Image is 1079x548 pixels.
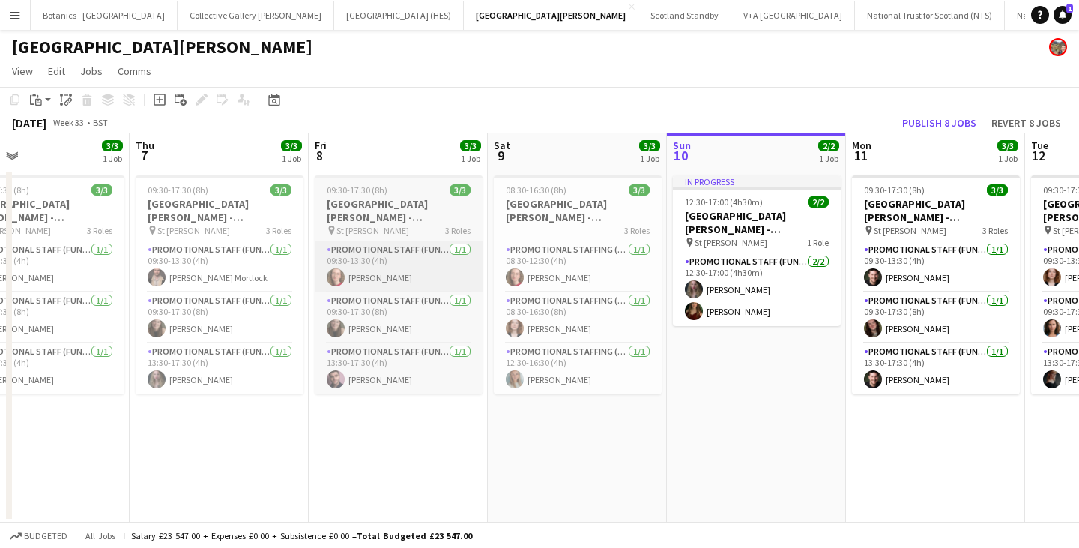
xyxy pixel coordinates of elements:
[49,117,87,128] span: Week 33
[12,115,46,130] div: [DATE]
[1049,38,1067,56] app-user-avatar: Alyce Paton
[118,64,151,78] span: Comms
[31,1,178,30] button: Botanics - [GEOGRAPHIC_DATA]
[1066,4,1073,13] span: 1
[896,113,982,133] button: Publish 8 jobs
[82,530,118,541] span: All jobs
[731,1,855,30] button: V+A [GEOGRAPHIC_DATA]
[112,61,157,81] a: Comms
[464,1,638,30] button: [GEOGRAPHIC_DATA][PERSON_NAME]
[334,1,464,30] button: [GEOGRAPHIC_DATA] (HES)
[131,530,472,541] div: Salary £23 547.00 + Expenses £0.00 + Subsistence £0.00 =
[80,64,103,78] span: Jobs
[638,1,731,30] button: Scotland Standby
[1054,6,1072,24] a: 1
[985,113,1067,133] button: Revert 8 jobs
[42,61,71,81] a: Edit
[7,528,70,544] button: Budgeted
[93,117,108,128] div: BST
[178,1,334,30] button: Collective Gallery [PERSON_NAME]
[6,61,39,81] a: View
[74,61,109,81] a: Jobs
[855,1,1005,30] button: National Trust for Scotland (NTS)
[357,530,472,541] span: Total Budgeted £23 547.00
[12,36,312,58] h1: [GEOGRAPHIC_DATA][PERSON_NAME]
[48,64,65,78] span: Edit
[12,64,33,78] span: View
[24,531,67,541] span: Budgeted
